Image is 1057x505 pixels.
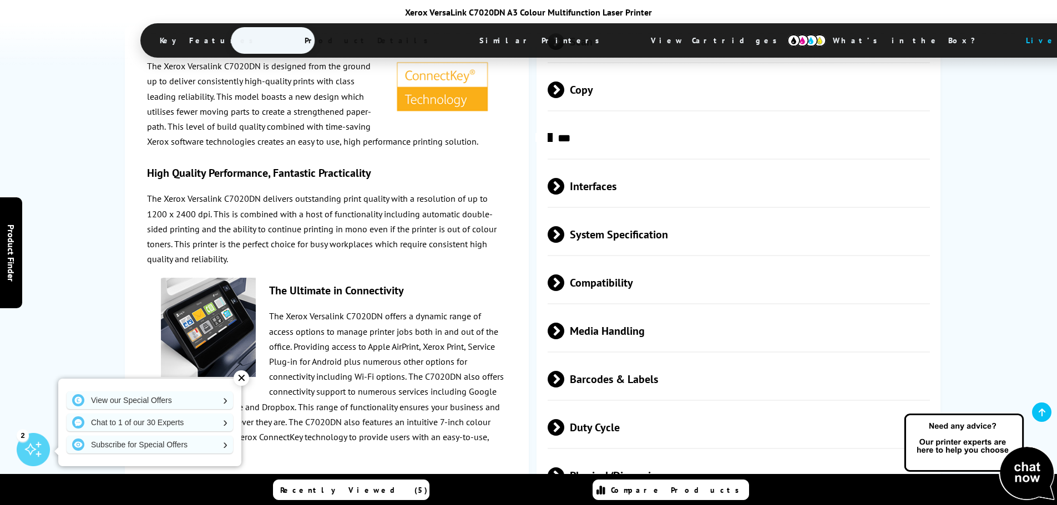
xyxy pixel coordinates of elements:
[593,480,749,500] a: Compare Products
[548,358,930,400] span: Barcodes & Labels
[634,26,804,55] span: View Cartridges
[67,391,233,409] a: View our Special Offers
[548,69,930,110] span: Copy
[147,59,507,149] p: The Xerox Versalink C7020DN is designed from the ground up to deliver consistently high-quality p...
[6,224,17,281] span: Product Finder
[161,278,256,377] img: Xerox-C7020-TouchScreen-180.jpg
[288,27,451,54] span: Product Details
[234,370,249,386] div: ✕
[548,455,930,496] span: Physical/Dimensions
[611,485,745,495] span: Compare Products
[147,283,507,298] h3: The Ultimate in Connectivity
[393,59,493,115] img: Xerox-ConnectKey-Logo-190.gif
[816,27,1003,54] span: What’s in the Box?
[463,27,622,54] span: Similar Printers
[548,310,930,351] span: Media Handling
[143,27,276,54] span: Key Features
[67,436,233,453] a: Subscribe for Special Offers
[140,7,917,18] div: Xerox VersaLink C7020DN A3 Colour Multifunction Laser Printer
[147,166,507,180] h3: High Quality Performance, Fantastic Practicality
[902,412,1057,503] img: Open Live Chat window
[548,262,930,303] span: Compatibility
[273,480,429,500] a: Recently Viewed (5)
[147,191,507,267] p: The Xerox Versalink C7020DN delivers outstanding print quality with a resolution of up to 1200 x ...
[17,429,29,441] div: 2
[548,406,930,448] span: Duty Cycle
[787,34,826,47] img: cmyk-icon.svg
[548,213,930,255] span: System Specification
[67,414,233,431] a: Chat to 1 of our 30 Experts
[548,165,930,207] span: Interfaces
[147,309,507,460] p: The Xerox Versalink C7020DN offers a dynamic range of access options to manage printer jobs both ...
[280,485,428,495] span: Recently Viewed (5)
